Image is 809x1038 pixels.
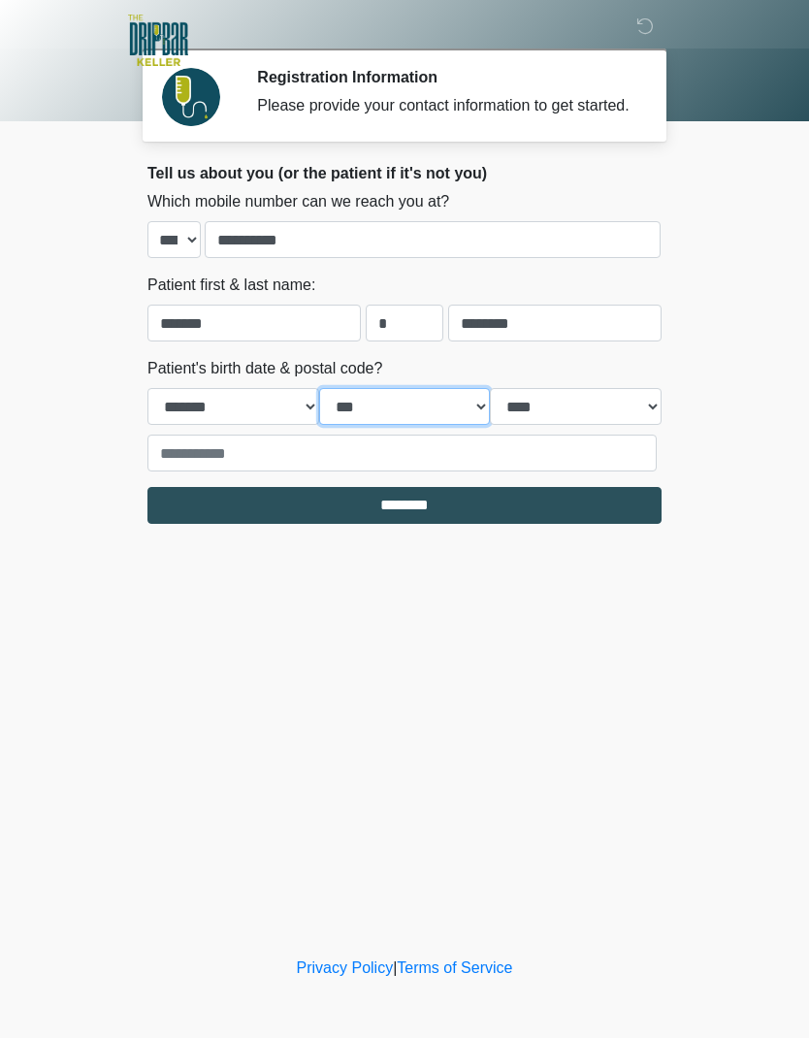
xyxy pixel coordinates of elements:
[147,190,449,213] label: Which mobile number can we reach you at?
[128,15,188,66] img: The DRIPBaR - Keller Logo
[162,68,220,126] img: Agent Avatar
[257,94,632,117] div: Please provide your contact information to get started.
[147,357,382,380] label: Patient's birth date & postal code?
[297,959,394,976] a: Privacy Policy
[147,164,662,182] h2: Tell us about you (or the patient if it's not you)
[393,959,397,976] a: |
[147,274,315,297] label: Patient first & last name:
[397,959,512,976] a: Terms of Service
